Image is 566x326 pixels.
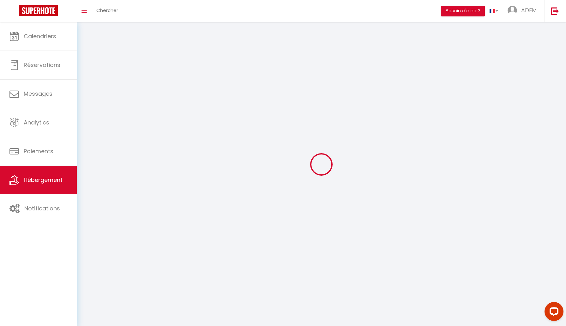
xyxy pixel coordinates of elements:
[539,299,566,326] iframe: LiveChat chat widget
[24,32,56,40] span: Calendriers
[24,147,53,155] span: Paiements
[24,90,52,98] span: Messages
[96,7,118,14] span: Chercher
[24,204,60,212] span: Notifications
[24,118,49,126] span: Analytics
[551,7,559,15] img: logout
[24,176,63,184] span: Hébergement
[24,61,60,69] span: Réservations
[19,5,58,16] img: Super Booking
[508,6,517,15] img: ...
[441,6,485,16] button: Besoin d'aide ?
[521,6,537,14] span: ADEM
